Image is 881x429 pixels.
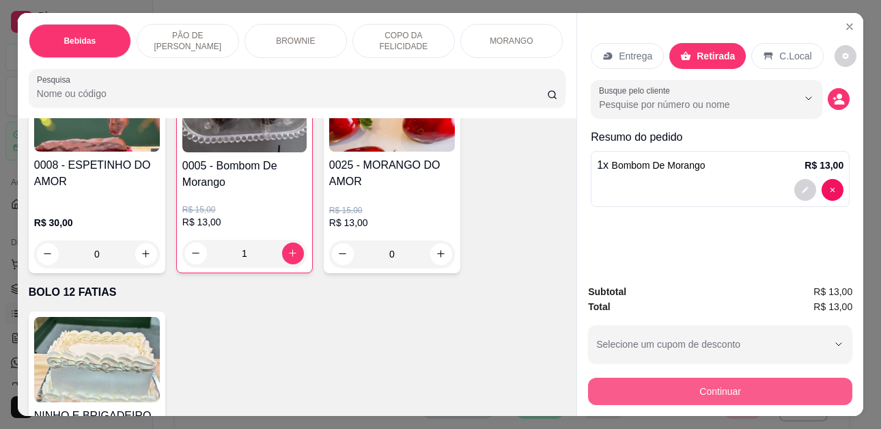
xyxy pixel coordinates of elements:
p: R$ 15,00 [329,205,455,216]
label: Busque pelo cliente [599,85,675,96]
span: R$ 13,00 [813,284,852,299]
p: R$ 13,00 [329,216,455,230]
button: increase-product-quantity [430,243,452,265]
button: decrease-product-quantity [332,243,354,265]
button: decrease-product-quantity [37,243,59,265]
p: C.Local [779,49,811,63]
p: Bebidas [64,36,96,46]
button: decrease-product-quantity [835,45,856,67]
p: MORANGO [490,36,533,46]
h4: NINHO E BRIGADEIRO [34,408,160,424]
button: Selecione um cupom de desconto [588,325,852,363]
button: increase-product-quantity [282,243,304,264]
button: Show suggestions [798,87,820,109]
p: BROWNIE [276,36,315,46]
h4: 0008 - ESPETINHO DO AMOR [34,157,160,190]
input: Busque pelo cliente [599,98,776,111]
strong: Total [588,301,610,312]
label: Pesquisa [37,74,75,85]
h4: 0025 - MORANGO DO AMOR [329,157,455,190]
p: R$ 13,00 [182,215,307,229]
button: Continuar [588,378,852,405]
h4: 0005 - Bombom De Morango [182,158,307,191]
span: Bombom De Morango [612,160,705,171]
p: Entrega [619,49,652,63]
p: COPO DA FELICIDADE [364,30,443,52]
p: BOLO 12 FATIAS [29,284,565,301]
p: 1 x [597,157,705,174]
button: increase-product-quantity [135,243,157,265]
button: decrease-product-quantity [794,179,816,201]
strong: Subtotal [588,286,626,297]
button: Close [839,16,861,38]
p: PÃO DE [PERSON_NAME] [148,30,227,52]
button: decrease-product-quantity [185,243,207,264]
span: R$ 13,00 [813,299,852,314]
img: product-image [34,317,160,402]
p: R$ 30,00 [34,216,160,230]
p: R$ 15,00 [182,204,307,215]
button: decrease-product-quantity [828,88,850,110]
button: decrease-product-quantity [822,179,843,201]
input: Pesquisa [37,87,547,100]
p: R$ 13,00 [805,158,843,172]
p: Retirada [697,49,735,63]
p: Resumo do pedido [591,129,850,146]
